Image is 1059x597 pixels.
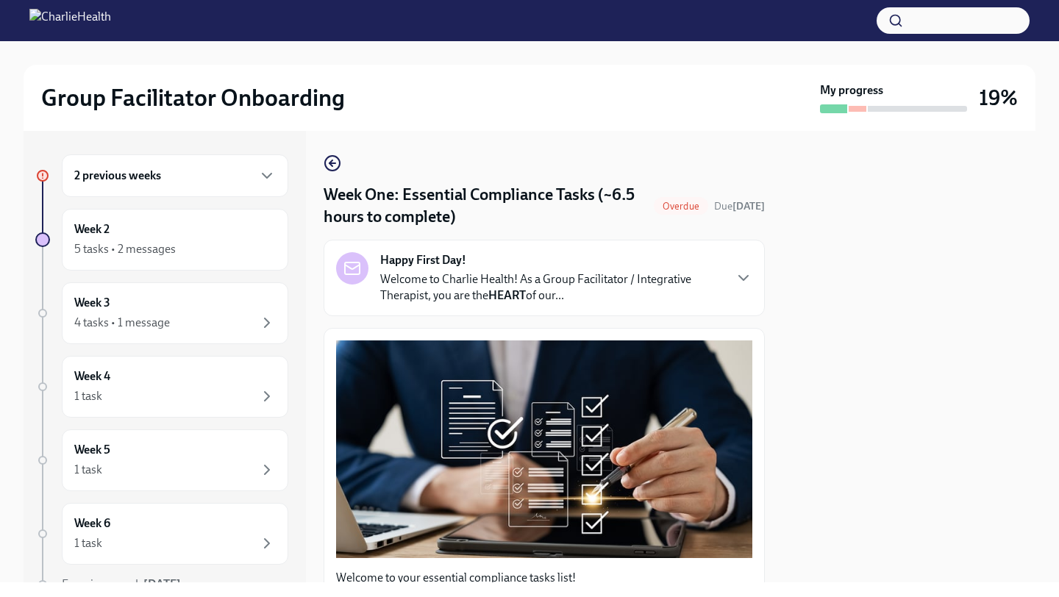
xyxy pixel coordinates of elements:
[35,209,288,271] a: Week 25 tasks • 2 messages
[820,82,883,99] strong: My progress
[654,201,708,212] span: Overdue
[979,85,1018,111] h3: 19%
[74,462,102,478] div: 1 task
[336,340,752,557] button: Zoom image
[380,252,466,268] strong: Happy First Day!
[74,168,161,184] h6: 2 previous weeks
[74,221,110,237] h6: Week 2
[29,9,111,32] img: CharlieHealth
[714,200,765,212] span: Due
[35,429,288,491] a: Week 51 task
[62,154,288,197] div: 2 previous weeks
[336,570,752,586] p: Welcome to your essential compliance tasks list!
[74,388,102,404] div: 1 task
[732,200,765,212] strong: [DATE]
[143,577,181,591] strong: [DATE]
[380,271,723,304] p: Welcome to Charlie Health! As a Group Facilitator / Integrative Therapist, you are the of our...
[74,368,110,385] h6: Week 4
[74,515,110,532] h6: Week 6
[74,535,102,551] div: 1 task
[324,184,648,228] h4: Week One: Essential Compliance Tasks (~6.5 hours to complete)
[74,241,176,257] div: 5 tasks • 2 messages
[41,83,345,112] h2: Group Facilitator Onboarding
[74,442,110,458] h6: Week 5
[74,315,170,331] div: 4 tasks • 1 message
[35,356,288,418] a: Week 41 task
[62,577,181,591] span: Experience ends
[35,282,288,344] a: Week 34 tasks • 1 message
[714,199,765,213] span: September 22nd, 2025 09:00
[35,503,288,565] a: Week 61 task
[74,295,110,311] h6: Week 3
[488,288,526,302] strong: HEART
